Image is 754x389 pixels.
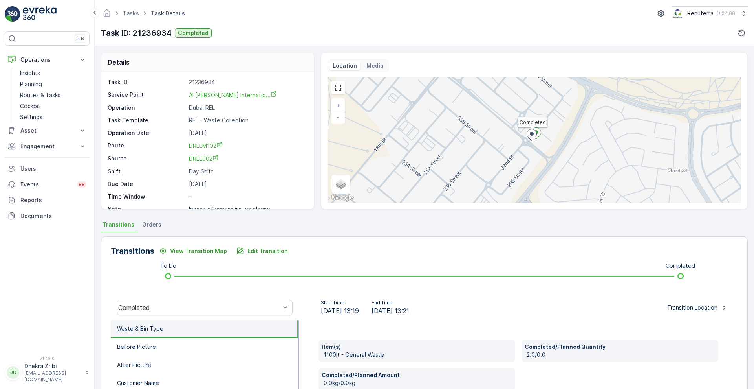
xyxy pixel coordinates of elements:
a: Al Najma Al fareeda Internatio... [189,91,277,99]
span: [DATE] 13:19 [321,306,359,315]
p: ⌘B [76,35,84,42]
p: [DATE] [189,180,306,188]
p: Service Point [108,91,186,99]
a: Documents [5,208,90,224]
p: Due Date [108,180,186,188]
a: Routes & Tasks [17,90,90,101]
p: Insights [20,69,40,77]
a: Planning [17,79,90,90]
p: Details [108,57,130,67]
p: To Do [160,262,176,270]
p: Day Shift [189,168,306,175]
p: Item(s) [322,343,512,351]
p: REL - Waste Collection [189,116,306,124]
p: Task ID: 21236934 [101,27,172,39]
p: Before Picture [117,343,156,351]
span: Transitions [102,221,134,229]
p: [DATE] [189,129,306,137]
p: Waste & Bin Type [117,325,163,333]
a: Tasks [123,10,139,17]
span: − [336,113,340,120]
p: Transitions [111,245,154,257]
p: Task ID [108,78,186,86]
p: Operation [108,104,186,112]
a: Settings [17,112,90,123]
a: DREL002 [189,155,306,163]
p: Routes & Tasks [20,91,60,99]
p: View Transition Map [170,247,227,255]
p: After Picture [117,361,151,369]
img: Google [329,193,355,203]
p: Events [20,181,72,188]
p: Reports [20,196,86,204]
p: Incase of access issues please... [189,206,275,212]
p: Route [108,142,186,150]
a: Zoom Out [332,111,344,123]
button: Renuterra(+04:00) [672,6,748,20]
p: Engagement [20,142,74,150]
p: Operation Date [108,129,186,137]
span: [DATE] 13:21 [372,306,409,315]
button: Engagement [5,138,90,154]
p: Task Template [108,116,186,124]
div: DD [7,366,19,379]
a: Users [5,161,90,177]
a: Cockpit [17,101,90,112]
span: Al [PERSON_NAME] Internatio... [189,92,277,98]
p: - [189,193,306,201]
p: 99 [79,181,85,188]
a: Insights [17,68,90,79]
p: Completed/Planned Quantity [525,343,715,351]
p: Documents [20,212,86,220]
p: Source [108,155,186,163]
p: Location [333,62,357,70]
span: Task Details [149,9,187,17]
span: Orders [142,221,161,229]
p: Planning [20,80,42,88]
p: Operations [20,56,74,64]
p: ( +04:00 ) [717,10,737,17]
p: Asset [20,127,74,135]
p: Renuterra [687,9,714,17]
p: Users [20,165,86,173]
p: Start Time [321,300,359,306]
p: Cockpit [20,102,40,110]
p: End Time [372,300,409,306]
p: Note [108,205,186,213]
button: View Transition Map [154,245,232,257]
p: 0.0kg/0.0kg [324,379,512,387]
a: Layers [332,175,350,193]
div: Completed [118,304,280,311]
p: Settings [20,113,42,121]
span: DREL002 [189,155,219,162]
p: Transition Location [667,304,717,312]
a: Homepage [102,12,111,18]
p: [EMAIL_ADDRESS][DOMAIN_NAME] [24,370,81,383]
p: Shift [108,168,186,175]
button: Operations [5,52,90,68]
img: Screenshot_2024-07-26_at_13.33.01.png [672,9,684,18]
a: View Fullscreen [332,82,344,94]
p: Time Window [108,193,186,201]
img: logo [5,6,20,22]
button: Completed [175,28,212,38]
a: Events99 [5,177,90,192]
p: 2.0/0.0 [527,351,715,359]
button: DDDhekra.Zribi[EMAIL_ADDRESS][DOMAIN_NAME] [5,362,90,383]
button: Edit Transition [232,245,293,257]
a: Zoom In [332,99,344,111]
a: Open this area in Google Maps (opens a new window) [329,193,355,203]
span: DRELM102 [189,142,223,149]
p: 1100lt - General Waste [324,351,512,359]
p: 21236934 [189,78,306,86]
a: DRELM102 [189,142,306,150]
p: Dubai REL [189,104,306,112]
button: Transition Location [662,301,732,314]
p: Customer Name [117,379,159,387]
p: Dhekra.Zribi [24,362,81,370]
span: + [337,101,340,108]
span: v 1.49.0 [5,356,90,361]
button: Asset [5,123,90,138]
p: Media [366,62,384,70]
p: Completed [178,29,209,37]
